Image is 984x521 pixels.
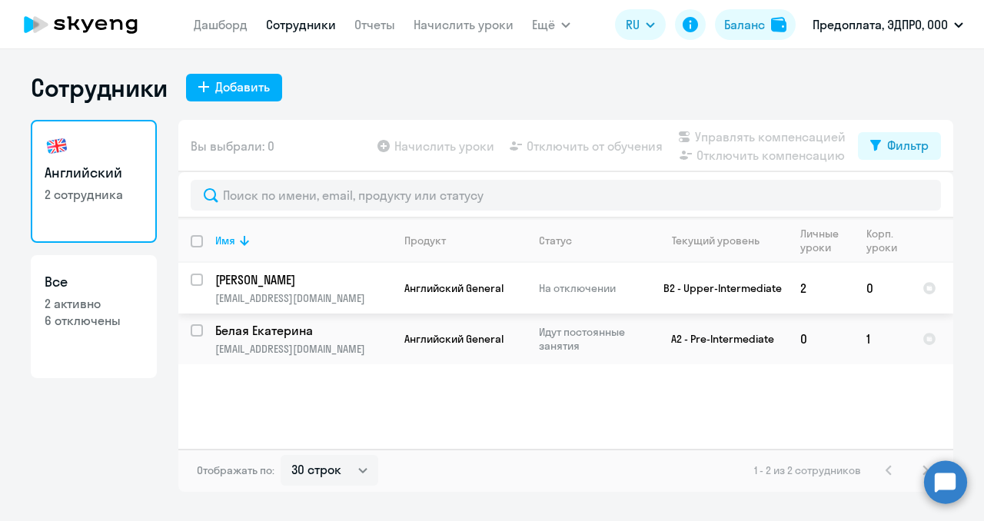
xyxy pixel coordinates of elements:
div: Добавить [215,78,270,96]
span: Английский General [404,281,504,295]
td: 1 [854,314,910,364]
div: Текущий уровень [672,234,760,247]
p: Белая Екатерина [215,322,389,339]
div: Корп. уроки [866,227,899,254]
h3: Все [45,272,143,292]
img: english [45,134,69,158]
a: Английский2 сотрудника [31,120,157,243]
div: Баланс [724,15,765,34]
a: Начислить уроки [414,17,514,32]
div: Фильтр [887,136,929,154]
span: Ещё [532,15,555,34]
td: 2 [788,263,854,314]
div: Личные уроки [800,227,853,254]
div: Корп. уроки [866,227,909,254]
td: 0 [788,314,854,364]
a: [PERSON_NAME] [215,271,391,288]
p: [EMAIL_ADDRESS][DOMAIN_NAME] [215,291,391,305]
h1: Сотрудники [31,72,168,103]
h3: Английский [45,163,143,183]
p: На отключении [539,281,644,295]
button: Фильтр [858,132,941,160]
div: Продукт [404,234,526,247]
p: Идут постоянные занятия [539,325,644,353]
p: 2 сотрудника [45,186,143,203]
span: 1 - 2 из 2 сотрудников [754,463,861,477]
a: Дашборд [194,17,248,32]
p: 2 активно [45,295,143,312]
div: Имя [215,234,235,247]
div: Статус [539,234,572,247]
div: Личные уроки [800,227,843,254]
span: Английский General [404,332,504,346]
button: Ещё [532,9,570,40]
a: Отчеты [354,17,395,32]
button: Балансbalance [715,9,796,40]
div: Имя [215,234,391,247]
td: A2 - Pre-Intermediate [645,314,788,364]
p: Предоплата, ЭДПРО, ООО [813,15,948,34]
button: Добавить [186,74,282,101]
button: RU [615,9,666,40]
span: RU [626,15,640,34]
td: 0 [854,263,910,314]
div: Продукт [404,234,446,247]
div: Статус [539,234,644,247]
a: Все2 активно6 отключены [31,255,157,378]
p: 6 отключены [45,312,143,329]
p: [PERSON_NAME] [215,271,389,288]
span: Вы выбрали: 0 [191,137,274,155]
a: Сотрудники [266,17,336,32]
img: balance [771,17,786,32]
span: Отображать по: [197,463,274,477]
a: Белая Екатерина [215,322,391,339]
td: B2 - Upper-Intermediate [645,263,788,314]
input: Поиск по имени, email, продукту или статусу [191,180,941,211]
button: Предоплата, ЭДПРО, ООО [805,6,971,43]
p: [EMAIL_ADDRESS][DOMAIN_NAME] [215,342,391,356]
div: Текущий уровень [657,234,787,247]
